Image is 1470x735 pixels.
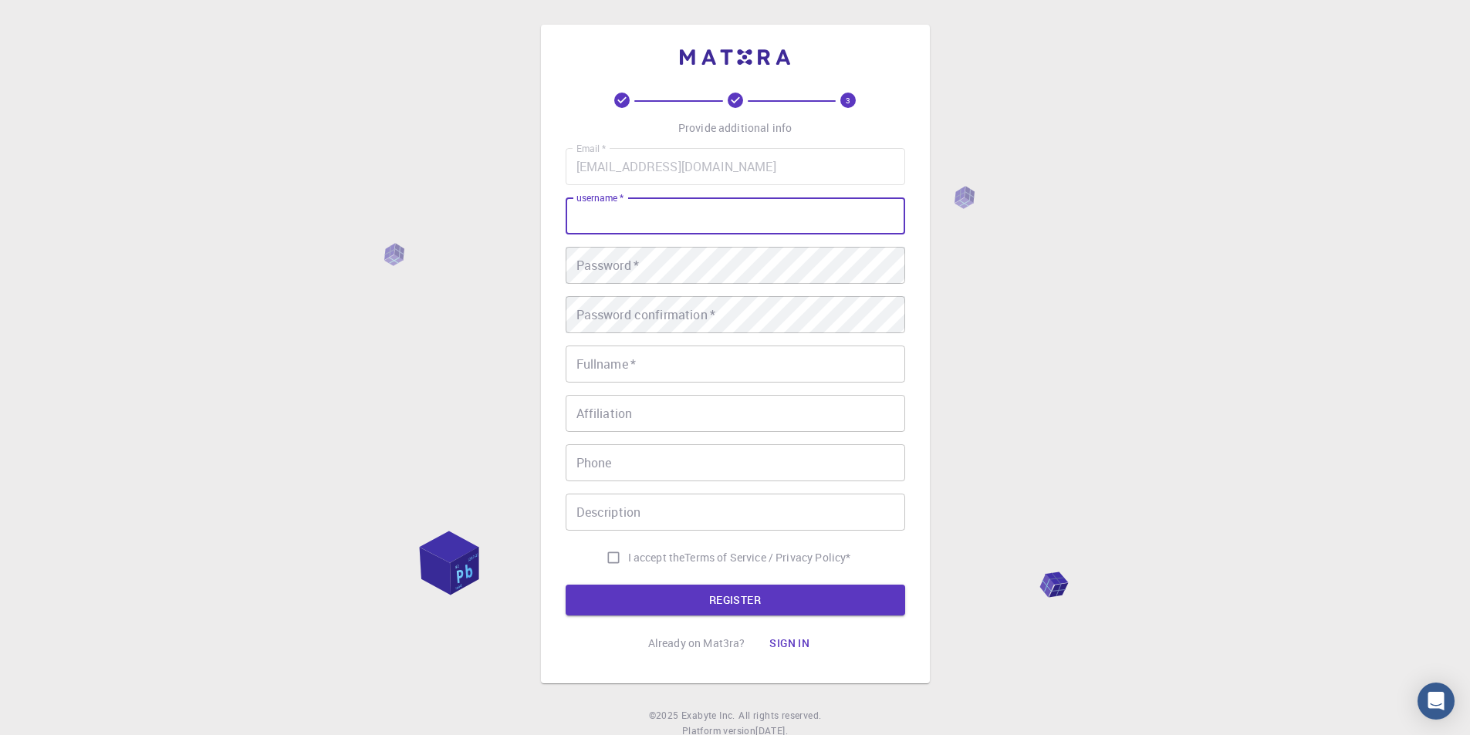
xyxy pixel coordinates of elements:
[681,708,735,723] a: Exabyte Inc.
[628,550,685,565] span: I accept the
[566,585,905,615] button: REGISTER
[576,142,606,155] label: Email
[738,708,821,723] span: All rights reserved.
[648,636,745,651] p: Already on Mat3ra?
[1418,683,1455,720] div: Open Intercom Messenger
[649,708,681,723] span: © 2025
[757,628,822,659] button: Sign in
[576,191,623,204] label: username
[846,95,850,106] text: 3
[684,550,850,565] a: Terms of Service / Privacy Policy*
[678,120,792,136] p: Provide additional info
[684,550,850,565] p: Terms of Service / Privacy Policy *
[681,709,735,721] span: Exabyte Inc.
